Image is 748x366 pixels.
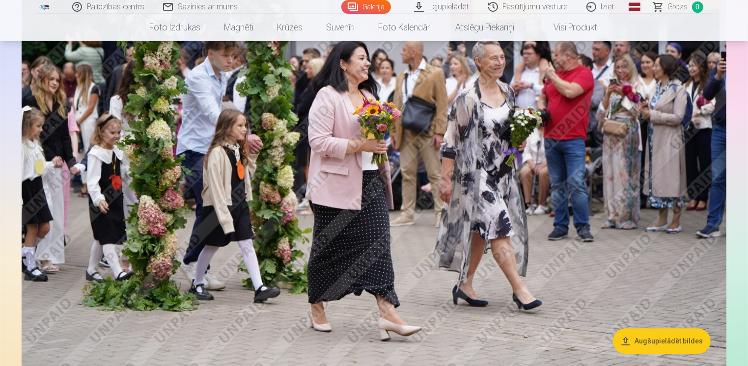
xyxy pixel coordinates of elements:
[212,14,265,41] a: Magnēti
[265,14,314,41] a: Krūzes
[668,1,688,13] span: Grozs
[314,14,366,41] a: Suvenīri
[692,1,703,13] span: 0
[366,14,443,41] a: Foto kalendāri
[526,14,610,41] a: Visi produkti
[613,329,711,354] button: Augšupielādēt bildes
[39,4,50,10] img: /fa3
[443,14,526,41] a: Atslēgu piekariņi
[138,14,212,41] a: Foto izdrukas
